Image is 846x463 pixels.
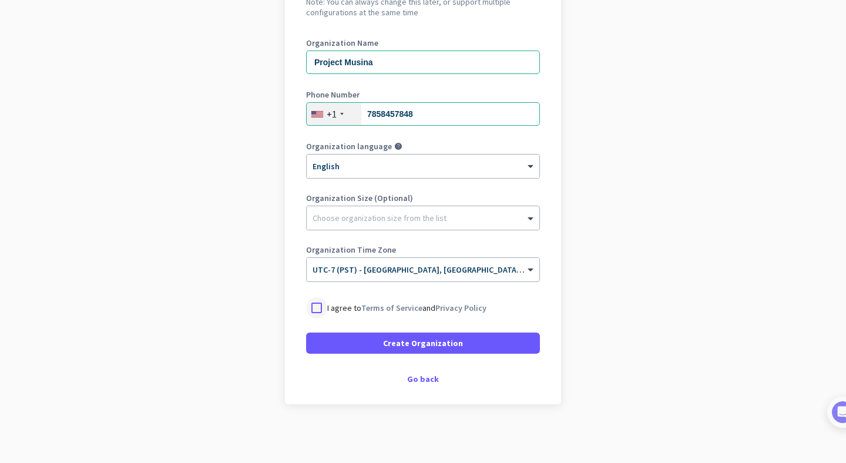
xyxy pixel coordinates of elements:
[327,108,337,120] div: +1
[306,333,540,354] button: Create Organization
[306,142,392,150] label: Organization language
[306,102,540,126] input: 201-555-0123
[383,337,463,349] span: Create Organization
[394,142,402,150] i: help
[327,302,486,314] p: I agree to and
[306,375,540,383] div: Go back
[435,303,486,313] a: Privacy Policy
[306,90,540,99] label: Phone Number
[306,246,540,254] label: Organization Time Zone
[306,51,540,74] input: What is the name of your organization?
[361,303,422,313] a: Terms of Service
[306,39,540,47] label: Organization Name
[306,194,540,202] label: Organization Size (Optional)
